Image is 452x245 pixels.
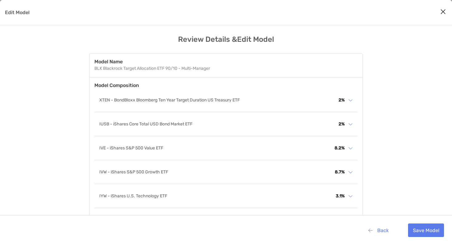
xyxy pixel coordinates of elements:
p: IYW - iShares U.S. Technology ETF [99,192,167,200]
button: Save Model [408,223,444,237]
p: IUSB - iShares Core Total USD Bond Market ETF [99,120,192,128]
img: icon arrow [348,194,353,198]
p: IVE - iShares S&P 500 Value ETF [99,144,163,152]
div: icon arrowIYW - iShares U.S. Technology ETF3.1% [94,184,358,208]
b: 2 % [339,97,345,103]
div: icon arrowIVE - iShares S&P 500 Value ETF8.2% [94,136,358,160]
p: XTEN - BondBloxx Bloomberg Ten Year Target Duration US Treasury ETF [99,96,240,104]
h2: Review Details & Edit Model [178,35,274,44]
b: 3.1 % [336,193,345,199]
img: icon arrow [348,170,353,174]
div: icon arrowIVW - iShares S&P 500 Growth ETF8.7% [94,160,358,184]
b: 8.2 % [335,145,345,151]
b: 8.7 % [335,169,345,175]
div: icon arrowIUSB - iShares Core Total USD Bond Market ETF2% [94,112,358,136]
div: icon arrowEFV - iShares MSCI EAFE Value ETF11.7% [94,208,358,232]
div: icon arrowXTEN - BondBloxx Bloomberg Ten Year Target Duration US Treasury ETF2% [94,88,358,112]
b: 2 % [339,121,345,127]
p: IVW - iShares S&P 500 Growth ETF [99,168,168,176]
img: icon arrow [348,146,353,150]
h3: Model Composition [94,82,358,88]
button: Close modal [438,7,448,17]
p: BLK Blackrock Target Allocation ETF 90/10 - Multi-Manager [94,65,358,72]
img: icon arrow [348,98,353,102]
h3: Model Name [94,59,358,65]
button: Back [363,223,393,237]
img: icon arrow [348,122,353,126]
p: Edit Model [5,9,30,16]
